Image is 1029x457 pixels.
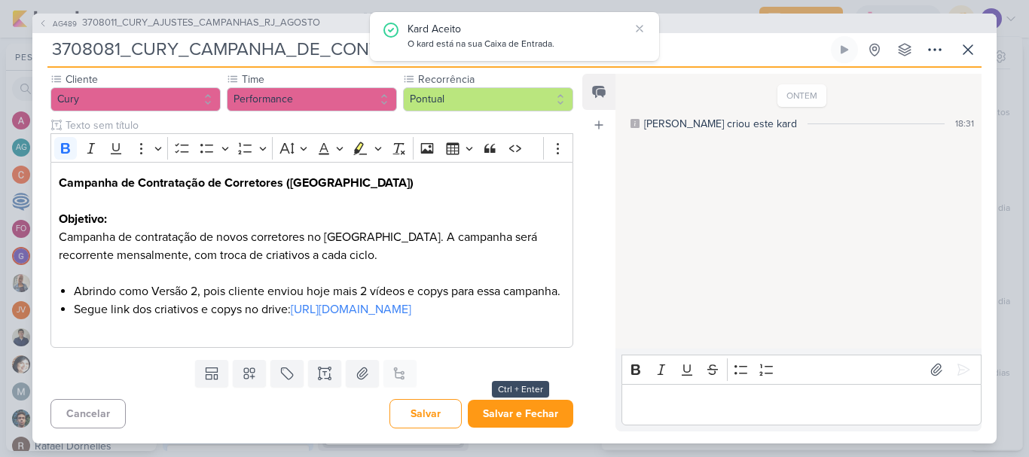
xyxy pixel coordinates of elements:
button: Salvar e Fechar [468,400,573,428]
div: Kard Aceito [408,21,629,37]
div: Ligar relógio [838,44,850,56]
div: Ctrl + Enter [492,381,549,398]
div: Editor editing area: main [50,162,573,348]
button: Cancelar [50,399,126,428]
div: 18:31 [955,117,974,130]
li: Abrindo como Versão 2, pois cliente enviou hoje mais 2 vídeos e copys para essa campanha. [74,282,565,300]
li: Segue link dos criativos e copys no drive: [74,300,565,318]
div: Editor editing area: main [621,384,982,425]
label: Time [240,72,397,87]
div: Editor toolbar [50,133,573,163]
div: [PERSON_NAME] criou este kard [644,116,797,132]
a: [URL][DOMAIN_NAME] [291,302,411,317]
button: Performance [227,87,397,111]
div: Editor toolbar [621,355,982,384]
strong: Campanha de Contratação de Corretores ([GEOGRAPHIC_DATA]) [59,175,414,190]
div: O kard está na sua Caixa de Entrada. [408,37,629,52]
button: Pontual [403,87,573,111]
input: Texto sem título [63,117,573,133]
button: Salvar [389,399,462,428]
label: Recorrência [417,72,573,87]
p: Campanha de contratação de novos corretores no [GEOGRAPHIC_DATA]. A campanha será recorrente mens... [59,228,565,264]
label: Cliente [64,72,221,87]
button: Cury [50,87,221,111]
input: Kard Sem Título [47,36,828,63]
strong: Objetivo: [59,212,107,227]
